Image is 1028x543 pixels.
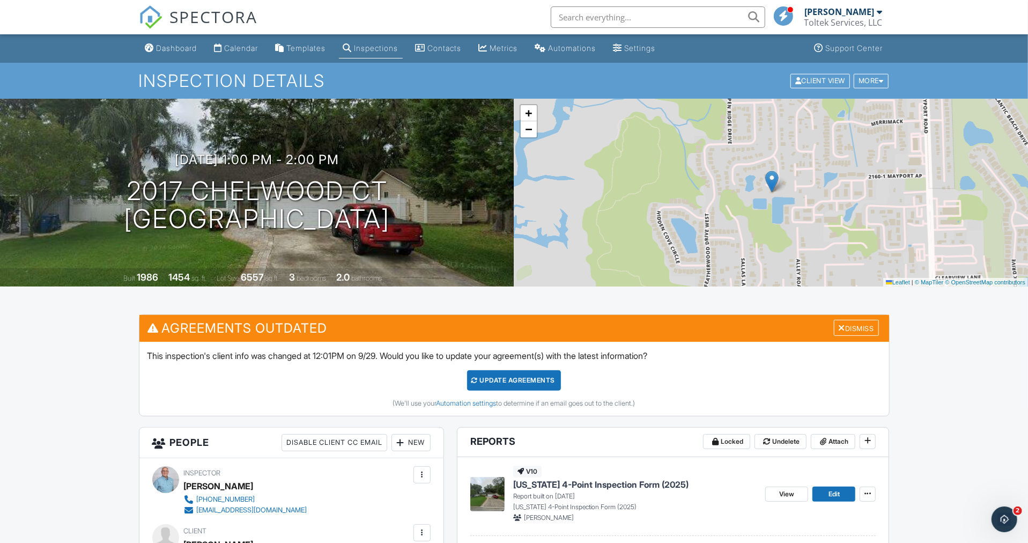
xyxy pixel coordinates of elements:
div: New [391,434,431,451]
a: © MapTiler [915,279,944,285]
a: © OpenStreetMap contributors [945,279,1025,285]
a: Automations (Basic) [531,39,601,58]
div: Inspections [354,43,398,53]
a: [EMAIL_ADDRESS][DOMAIN_NAME] [184,505,307,516]
span: Lot Size [217,274,239,282]
a: Client View [789,76,853,84]
div: Update Agreements [467,370,561,391]
span: − [525,122,532,136]
a: Dashboard [141,39,202,58]
span: SPECTORA [170,5,258,28]
div: [PERSON_NAME] [184,478,254,494]
span: sq. ft. [191,274,206,282]
a: Settings [609,39,660,58]
a: SPECTORA [139,14,258,37]
span: | [912,279,913,285]
div: 1454 [168,271,190,283]
a: Support Center [810,39,888,58]
input: Search everything... [551,6,765,28]
div: Dismiss [834,320,879,336]
a: Zoom in [521,105,537,121]
span: bathrooms [351,274,382,282]
span: sq.ft. [265,274,279,282]
div: Metrics [490,43,518,53]
h3: People [139,428,443,458]
span: Built [123,274,135,282]
span: bedrooms [297,274,326,282]
div: This inspection's client info was changed at 12:01PM on 9/29. Would you like to update your agree... [139,342,889,416]
div: 2.0 [336,271,350,283]
a: Automation settings [437,399,497,407]
div: Templates [287,43,326,53]
div: Client View [790,74,850,88]
div: 3 [289,271,295,283]
div: Calendar [225,43,258,53]
span: Inspector [184,469,221,477]
span: + [525,106,532,120]
span: Client [184,527,207,535]
a: Leaflet [886,279,910,285]
img: Marker [765,171,779,193]
div: Toltek Services, LLC [804,17,883,28]
div: Disable Client CC Email [282,434,387,451]
h3: Agreements Outdated [139,315,889,341]
div: Automations [549,43,596,53]
img: The Best Home Inspection Software - Spectora [139,5,162,29]
div: 1986 [137,271,158,283]
a: Calendar [210,39,263,58]
div: Dashboard [157,43,197,53]
a: Templates [271,39,330,58]
div: (We'll use your to determine if an email goes out to the client.) [147,399,881,408]
h1: 2017 Chelwood Ct [GEOGRAPHIC_DATA] [124,177,390,234]
div: [EMAIL_ADDRESS][DOMAIN_NAME] [197,506,307,515]
a: Zoom out [521,121,537,137]
div: [PHONE_NUMBER] [197,495,255,504]
div: Contacts [428,43,462,53]
div: [PERSON_NAME] [805,6,875,17]
span: 2 [1014,507,1022,515]
a: Inspections [339,39,403,58]
h3: [DATE] 1:00 pm - 2:00 pm [175,152,339,167]
h1: Inspection Details [139,71,890,90]
div: Support Center [826,43,883,53]
a: [PHONE_NUMBER] [184,494,307,505]
div: Settings [625,43,656,53]
iframe: Intercom live chat [992,507,1017,532]
a: Metrics [475,39,522,58]
div: More [854,74,889,88]
a: Contacts [411,39,466,58]
div: 6557 [241,271,264,283]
